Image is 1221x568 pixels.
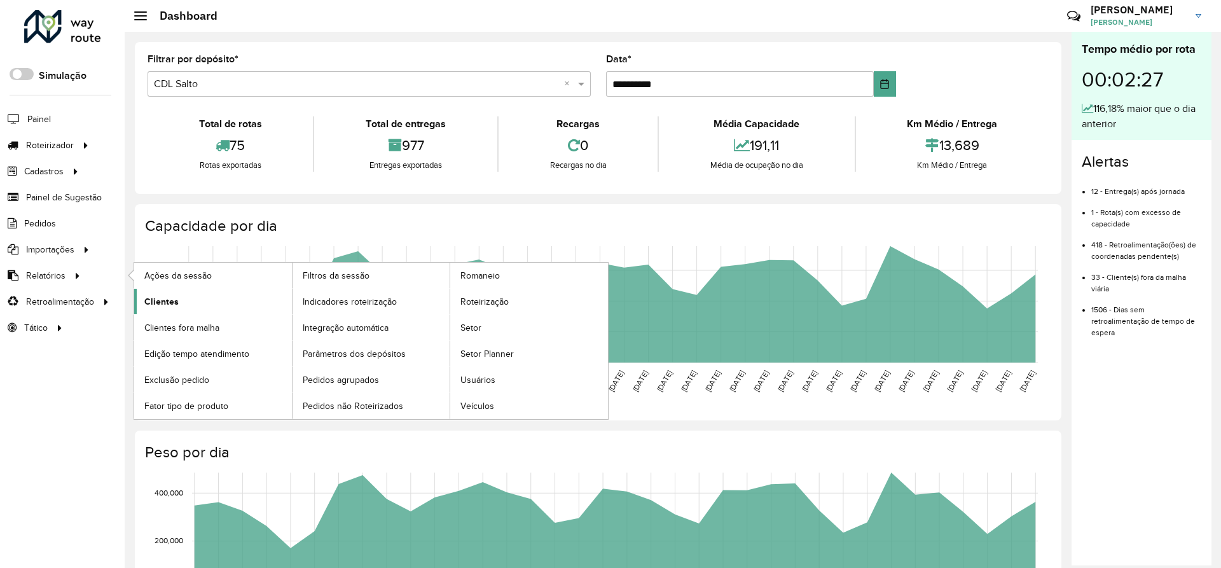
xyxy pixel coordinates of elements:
[502,132,654,159] div: 0
[303,399,403,413] span: Pedidos não Roteirizados
[859,132,1045,159] div: 13,689
[145,443,1049,462] h4: Peso por dia
[450,315,608,340] a: Setor
[776,369,794,393] text: [DATE]
[317,116,493,132] div: Total de entregas
[317,159,493,172] div: Entregas exportadas
[662,116,851,132] div: Média Capacidade
[144,399,228,413] span: Fator tipo de produto
[145,217,1049,235] h4: Capacidade por dia
[679,369,698,393] text: [DATE]
[303,269,369,282] span: Filtros da sessão
[1018,369,1037,393] text: [DATE]
[1082,41,1201,58] div: Tempo médio por rota
[450,393,608,419] a: Veículos
[134,263,292,288] a: Ações da sessão
[1060,3,1087,30] a: Contato Rápido
[873,369,891,393] text: [DATE]
[303,295,397,308] span: Indicadores roteirização
[1082,153,1201,171] h4: Alertas
[921,369,940,393] text: [DATE]
[293,263,450,288] a: Filtros da sessão
[994,369,1012,393] text: [DATE]
[1091,17,1186,28] span: [PERSON_NAME]
[39,68,86,83] label: Simulação
[148,52,238,67] label: Filtrar por depósito
[26,139,74,152] span: Roteirizador
[564,76,575,92] span: Clear all
[24,165,64,178] span: Cadastros
[134,341,292,366] a: Edição tempo atendimento
[450,367,608,392] a: Usuários
[151,116,310,132] div: Total de rotas
[662,132,851,159] div: 191,11
[26,295,94,308] span: Retroalimentação
[859,159,1045,172] div: Km Médio / Entrega
[144,321,219,335] span: Clientes fora malha
[151,159,310,172] div: Rotas exportadas
[303,347,406,361] span: Parâmetros dos depósitos
[824,369,843,393] text: [DATE]
[26,243,74,256] span: Importações
[293,289,450,314] a: Indicadores roteirização
[450,341,608,366] a: Setor Planner
[655,369,673,393] text: [DATE]
[24,217,56,230] span: Pedidos
[26,269,66,282] span: Relatórios
[144,373,209,387] span: Exclusão pedido
[1091,230,1201,262] li: 418 - Retroalimentação(ões) de coordenadas pendente(s)
[859,116,1045,132] div: Km Médio / Entrega
[752,369,770,393] text: [DATE]
[134,289,292,314] a: Clientes
[293,367,450,392] a: Pedidos agrupados
[155,488,183,497] text: 400,000
[134,367,292,392] a: Exclusão pedido
[144,269,212,282] span: Ações da sessão
[606,52,631,67] label: Data
[450,263,608,288] a: Romaneio
[24,321,48,335] span: Tático
[1091,294,1201,338] li: 1506 - Dias sem retroalimentação de tempo de espera
[303,373,379,387] span: Pedidos agrupados
[728,369,746,393] text: [DATE]
[460,295,509,308] span: Roteirização
[1091,4,1186,16] h3: [PERSON_NAME]
[848,369,867,393] text: [DATE]
[502,159,654,172] div: Recargas no dia
[502,116,654,132] div: Recargas
[147,9,217,23] h2: Dashboard
[293,393,450,419] a: Pedidos não Roteirizados
[1091,197,1201,230] li: 1 - Rota(s) com excesso de capacidade
[460,321,481,335] span: Setor
[317,132,493,159] div: 977
[631,369,649,393] text: [DATE]
[144,347,249,361] span: Edição tempo atendimento
[151,132,310,159] div: 75
[1082,58,1201,101] div: 00:02:27
[27,113,51,126] span: Painel
[26,191,102,204] span: Painel de Sugestão
[970,369,988,393] text: [DATE]
[607,369,625,393] text: [DATE]
[662,159,851,172] div: Média de ocupação no dia
[293,315,450,340] a: Integração automática
[134,393,292,419] a: Fator tipo de produto
[800,369,818,393] text: [DATE]
[1091,176,1201,197] li: 12 - Entrega(s) após jornada
[144,295,179,308] span: Clientes
[303,321,389,335] span: Integração automática
[460,347,514,361] span: Setor Planner
[460,399,494,413] span: Veículos
[897,369,915,393] text: [DATE]
[1082,101,1201,132] div: 116,18% maior que o dia anterior
[450,289,608,314] a: Roteirização
[134,315,292,340] a: Clientes fora malha
[874,71,896,97] button: Choose Date
[460,269,500,282] span: Romaneio
[293,341,450,366] a: Parâmetros dos depósitos
[460,373,495,387] span: Usuários
[703,369,722,393] text: [DATE]
[1091,262,1201,294] li: 33 - Cliente(s) fora da malha viária
[946,369,964,393] text: [DATE]
[155,537,183,545] text: 200,000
